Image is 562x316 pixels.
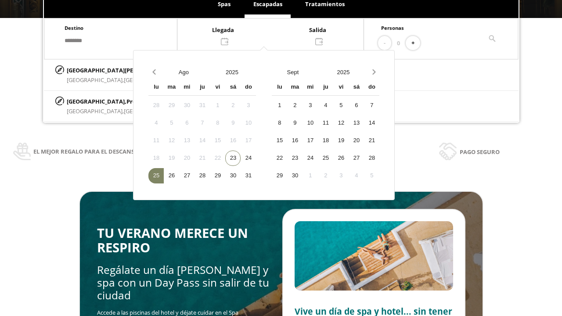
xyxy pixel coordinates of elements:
[148,80,256,183] div: Calendar wrapper
[225,168,241,183] div: 30
[318,115,333,131] div: 11
[195,80,210,95] div: ju
[195,133,210,148] div: 14
[210,98,225,113] div: 1
[364,168,379,183] div: 5
[287,98,303,113] div: 2
[364,115,379,131] div: 14
[148,151,164,166] div: 18
[241,151,256,166] div: 24
[148,80,164,95] div: lu
[303,115,318,131] div: 10
[225,80,241,95] div: sá
[272,168,287,183] div: 29
[333,80,349,95] div: vi
[126,97,153,105] span: Provincia
[159,65,208,80] button: Open months overlay
[287,168,303,183] div: 30
[318,65,368,80] button: Open years overlay
[349,115,364,131] div: 13
[333,133,349,148] div: 19
[381,25,404,31] span: Personas
[148,168,164,183] div: 25
[303,98,318,113] div: 3
[241,168,256,183] div: 31
[241,115,256,131] div: 10
[210,80,225,95] div: vi
[195,98,210,113] div: 31
[241,133,256,148] div: 17
[210,115,225,131] div: 8
[287,133,303,148] div: 16
[349,80,364,95] div: sá
[287,80,303,95] div: ma
[272,115,287,131] div: 8
[287,115,303,131] div: 9
[33,147,172,156] span: El mejor regalo para el descanso y la salud
[225,151,241,166] div: 23
[241,98,256,113] div: 3
[124,76,180,84] span: [GEOGRAPHIC_DATA]
[179,133,195,148] div: 13
[241,80,256,95] div: do
[364,98,379,113] div: 7
[364,80,379,95] div: do
[349,168,364,183] div: 4
[148,65,159,80] button: Previous month
[67,65,192,75] p: [GEOGRAPHIC_DATA][PERSON_NAME],
[364,133,379,148] div: 21
[303,168,318,183] div: 1
[364,151,379,166] div: 28
[210,133,225,148] div: 15
[124,107,180,115] span: [GEOGRAPHIC_DATA]
[225,133,241,148] div: 16
[318,80,333,95] div: ju
[195,115,210,131] div: 7
[164,168,179,183] div: 26
[225,98,241,113] div: 2
[303,80,318,95] div: mi
[272,98,379,183] div: Calendar days
[208,65,256,80] button: Open years overlay
[318,98,333,113] div: 4
[195,151,210,166] div: 21
[195,168,210,183] div: 28
[164,98,179,113] div: 29
[148,115,164,131] div: 4
[272,98,287,113] div: 1
[287,151,303,166] div: 23
[349,133,364,148] div: 20
[272,80,379,183] div: Calendar wrapper
[368,65,379,80] button: Next month
[406,36,420,50] button: +
[148,98,164,113] div: 28
[333,151,349,166] div: 26
[179,151,195,166] div: 20
[460,147,500,157] span: Pago seguro
[349,151,364,166] div: 27
[318,133,333,148] div: 18
[148,133,164,148] div: 11
[397,38,400,48] span: 0
[333,98,349,113] div: 5
[97,224,248,256] span: TU VERANO MERECE UN RESPIRO
[318,151,333,166] div: 25
[179,115,195,131] div: 6
[378,36,391,50] button: -
[164,133,179,148] div: 12
[179,98,195,113] div: 30
[272,80,287,95] div: lu
[148,98,256,183] div: Calendar days
[349,98,364,113] div: 6
[333,115,349,131] div: 12
[67,107,124,115] span: [GEOGRAPHIC_DATA],
[179,168,195,183] div: 27
[179,80,195,95] div: mi
[67,76,124,84] span: [GEOGRAPHIC_DATA],
[164,151,179,166] div: 19
[210,151,225,166] div: 22
[295,221,453,291] img: Slide2.BHA6Qswy.webp
[65,25,83,31] span: Destino
[225,115,241,131] div: 9
[272,151,287,166] div: 22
